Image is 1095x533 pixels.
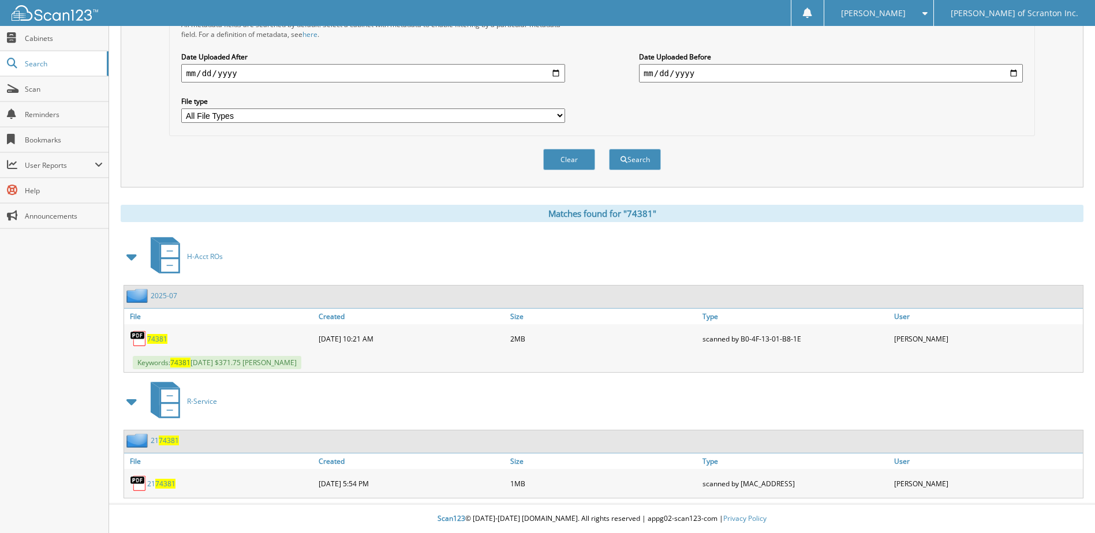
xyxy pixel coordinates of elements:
[723,513,767,523] a: Privacy Policy
[144,378,217,424] a: R-Service
[144,234,223,279] a: H-Acct ROs
[700,327,891,350] div: scanned by B0-4F-13-01-B8-1E
[151,436,179,445] a: 2174381
[507,327,699,350] div: 2MB
[639,52,1023,62] label: Date Uploaded Before
[181,64,565,82] input: start
[507,472,699,495] div: 1MB
[639,64,1023,82] input: end
[507,453,699,469] a: Size
[25,160,95,170] span: User Reports
[25,211,103,221] span: Announcements
[891,309,1083,324] a: User
[187,396,217,406] span: R-Service
[124,453,316,469] a: File
[543,149,595,170] button: Clear
[609,149,661,170] button: Search
[891,327,1083,350] div: [PERSON_NAME]
[12,5,98,21] img: scan123-logo-white.svg
[181,20,565,39] div: All metadata fields are searched by default. Select a cabinet with metadata to enable filtering b...
[130,330,147,347] img: PDF.png
[700,309,891,324] a: Type
[147,334,167,344] a: 74381
[187,252,223,261] span: H-Acct ROs
[181,96,565,106] label: File type
[891,453,1083,469] a: User
[181,52,565,62] label: Date Uploaded After
[25,135,103,145] span: Bookmarks
[25,33,103,43] span: Cabinets
[951,10,1078,17] span: [PERSON_NAME] of Scranton Inc.
[700,472,891,495] div: scanned by [MAC_ADDRESS]
[155,479,175,489] span: 74381
[316,472,507,495] div: [DATE] 5:54 PM
[170,358,190,367] span: 74381
[438,513,465,523] span: Scan123
[109,505,1095,533] div: © [DATE]-[DATE] [DOMAIN_NAME]. All rights reserved | appg02-scan123-com |
[25,186,103,196] span: Help
[126,433,151,448] img: folder2.png
[147,479,175,489] a: 2174381
[316,327,507,350] div: [DATE] 10:21 AM
[130,475,147,492] img: PDF.png
[316,309,507,324] a: Created
[126,288,151,303] img: folder2.png
[25,59,101,69] span: Search
[124,309,316,324] a: File
[159,436,179,445] span: 74381
[25,110,103,119] span: Reminders
[700,453,891,469] a: Type
[891,472,1083,495] div: [PERSON_NAME]
[133,356,301,369] span: Keywords: [DATE] $371.75 [PERSON_NAME]
[507,309,699,324] a: Size
[121,205,1083,222] div: Matches found for "74381"
[25,84,103,94] span: Scan
[316,453,507,469] a: Created
[302,29,317,39] a: here
[151,291,177,301] a: 2025-07
[1037,478,1095,533] iframe: Chat Widget
[841,10,906,17] span: [PERSON_NAME]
